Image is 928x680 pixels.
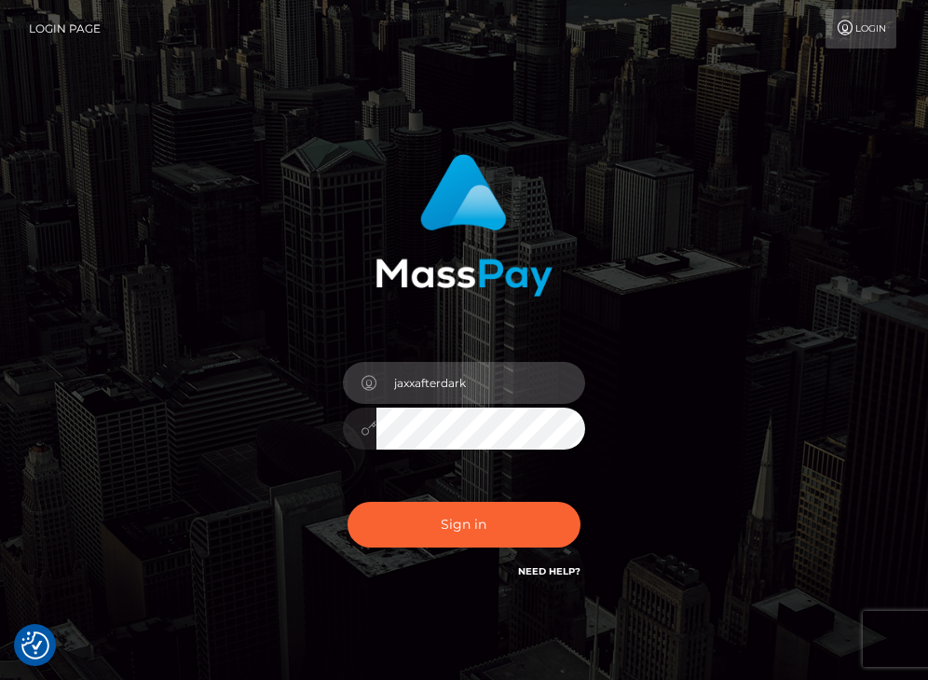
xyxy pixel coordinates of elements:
[375,154,553,297] img: MassPay Login
[29,9,101,49] a: Login Page
[826,9,896,49] a: Login
[376,362,585,404] input: Username...
[21,631,49,659] img: Revisit consent button
[348,502,580,548] button: Sign in
[21,631,49,659] button: Consent Preferences
[518,565,580,577] a: Need Help?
